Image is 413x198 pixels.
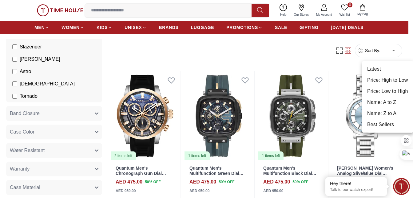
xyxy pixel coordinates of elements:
[362,119,413,130] li: Best Sellers
[330,187,382,192] p: Talk to our watch expert!
[362,64,413,75] li: Latest
[330,180,382,187] div: Hey there!
[362,75,413,86] li: Price: High to Low
[362,108,413,119] li: Name: Z to A
[362,97,413,108] li: Name: A to Z
[362,86,413,97] li: Price: Low to High
[393,178,410,195] div: Chat Widget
